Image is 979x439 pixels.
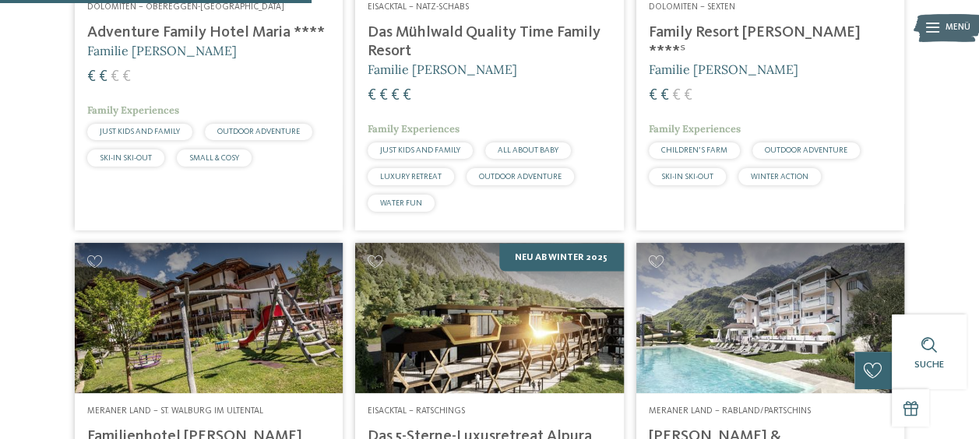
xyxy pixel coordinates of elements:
span: € [87,69,96,85]
span: € [111,69,119,85]
span: SKI-IN SKI-OUT [661,173,713,181]
span: Meraner Land – Rabland/Partschins [649,406,811,416]
h4: Das Mühlwald Quality Time Family Resort [368,23,611,61]
span: Dolomiten – Obereggen-[GEOGRAPHIC_DATA] [87,2,284,12]
span: € [672,88,681,104]
span: € [122,69,131,85]
span: WATER FUN [380,199,422,207]
img: Familienhotels gesucht? Hier findet ihr die besten! [355,243,623,394]
span: Family Experiences [368,122,460,135]
span: OUTDOOR ADVENTURE [479,173,562,181]
span: CHILDREN’S FARM [661,146,727,154]
img: Familienhotels gesucht? Hier findet ihr die besten! [636,243,904,394]
span: Familie [PERSON_NAME] [368,61,517,77]
span: Dolomiten – Sexten [649,2,735,12]
span: € [684,88,692,104]
span: Familie [PERSON_NAME] [649,61,798,77]
span: Eisacktal – Natz-Schabs [368,2,469,12]
span: OUTDOOR ADVENTURE [217,128,300,135]
span: LUXURY RETREAT [380,173,442,181]
span: SMALL & COSY [189,154,239,162]
h4: Family Resort [PERSON_NAME] ****ˢ [649,23,892,61]
span: WINTER ACTION [751,173,808,181]
span: Family Experiences [87,104,179,117]
span: ALL ABOUT BABY [498,146,558,154]
span: OUTDOOR ADVENTURE [765,146,847,154]
span: Familie [PERSON_NAME] [87,43,237,58]
span: JUST KIDS AND FAMILY [100,128,180,135]
span: € [99,69,107,85]
span: € [403,88,411,104]
span: € [379,88,388,104]
span: Family Experiences [649,122,741,135]
img: Familienhotels gesucht? Hier findet ihr die besten! [75,243,343,394]
span: € [649,88,657,104]
span: Meraner Land – St. Walburg im Ultental [87,406,263,416]
span: Eisacktal – Ratschings [368,406,465,416]
span: SKI-IN SKI-OUT [100,154,152,162]
span: € [368,88,376,104]
span: JUST KIDS AND FAMILY [380,146,460,154]
span: Suche [914,360,944,370]
span: € [391,88,400,104]
h4: Adventure Family Hotel Maria **** [87,23,330,42]
span: € [660,88,669,104]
